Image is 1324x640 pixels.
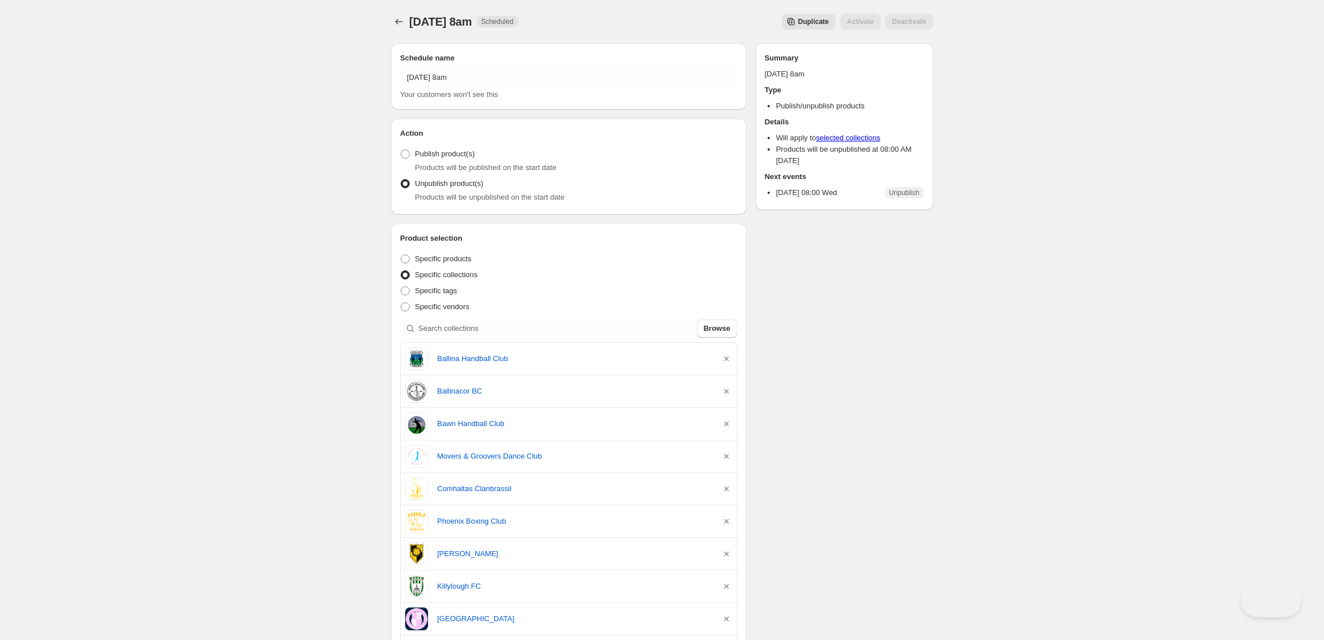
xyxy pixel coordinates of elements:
[798,17,829,26] span: Duplicate
[437,613,712,625] a: [GEOGRAPHIC_DATA]
[704,323,730,334] span: Browse
[765,171,924,183] h2: Next events
[415,270,478,279] span: Specific collections
[765,52,924,64] h2: Summary
[415,302,469,311] span: Specific vendors
[1241,583,1301,617] iframe: Help Scout Beacon - Open
[765,68,924,80] p: [DATE] 8am
[415,254,471,263] span: Specific products
[415,286,457,295] span: Specific tags
[400,90,498,99] span: Your customers won't see this
[437,451,712,462] a: Movers & Groovers Dance Club
[481,17,514,26] span: Scheduled
[415,179,483,188] span: Unpublish product(s)
[415,149,475,158] span: Publish product(s)
[437,353,712,364] a: Ballina Handball Club
[776,144,924,167] li: Products will be unpublished at 08:00 AM [DATE]
[437,548,712,560] a: [PERSON_NAME]
[776,132,924,144] li: Will apply to
[415,163,556,172] span: Products will be published on the start date
[400,233,737,244] h2: Product selection
[776,100,924,112] li: Publish/unpublish products
[816,133,881,142] a: selected collections
[437,386,712,397] a: Ballinacor BC
[437,581,712,592] a: Killylough FC
[765,84,924,96] h2: Type
[697,319,737,338] button: Browse
[437,418,712,430] a: Bawn Handball Club
[391,14,407,30] button: Schedules
[889,188,919,197] span: Unpublish
[437,483,712,495] a: Comhaltas Clanbrassil
[418,319,695,338] input: Search collections
[776,187,837,199] p: [DATE] 08:00 Wed
[409,15,472,28] span: [DATE] 8am
[765,116,924,128] h2: Details
[415,193,564,201] span: Products will be unpublished on the start date
[437,516,712,527] a: Phoenix Boxing Club
[782,14,835,30] button: Secondary action label
[400,52,737,64] h2: Schedule name
[400,128,737,139] h2: Action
